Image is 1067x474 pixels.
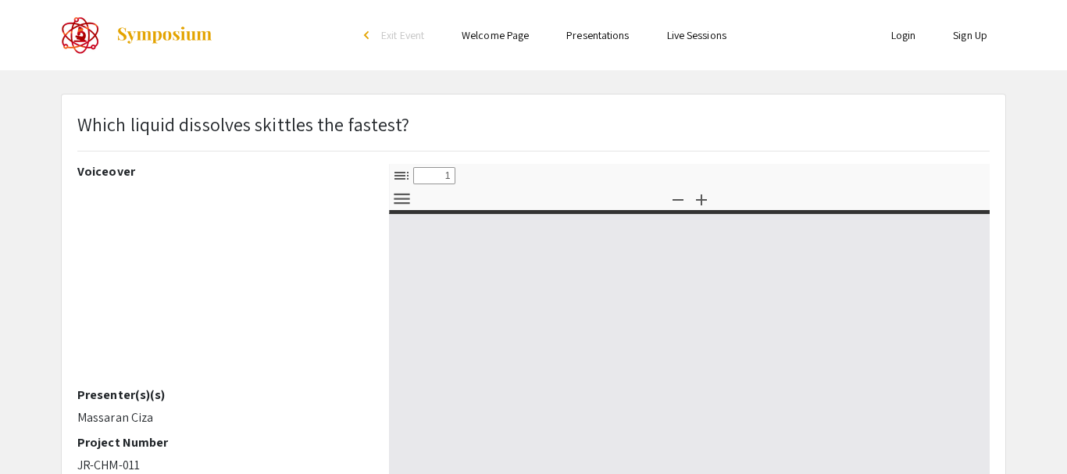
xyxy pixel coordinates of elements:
h2: Project Number [77,435,366,450]
a: Welcome Page [462,28,529,42]
button: Zoom In [688,187,715,210]
img: Symposium by ForagerOne [116,26,213,45]
p: Massaran Ciza [77,408,366,427]
a: Presentations [566,28,629,42]
button: Zoom Out [665,187,691,210]
button: Tools [388,187,415,210]
a: Live Sessions [667,28,726,42]
a: Sign Up [953,28,987,42]
a: The 2022 CoorsTek Denver Metro Regional Science and Engineering Fair [61,16,213,55]
img: The 2022 CoorsTek Denver Metro Regional Science and Engineering Fair [61,16,100,55]
a: Login [891,28,916,42]
span: Exit Event [381,28,424,42]
input: Page [413,167,455,184]
p: Which liquid dissolves skittles the fastest? [77,110,409,138]
h2: Voiceover [77,164,366,179]
button: Toggle Sidebar [388,164,415,187]
div: arrow_back_ios [364,30,373,40]
h2: Presenter(s)(s) [77,387,366,402]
